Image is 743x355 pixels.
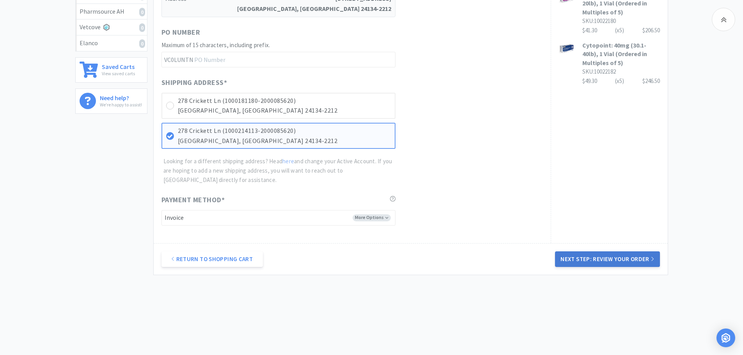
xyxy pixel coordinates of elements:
p: View saved carts [102,70,135,77]
span: Payment Method * [161,194,225,206]
div: Pharmsource AH [80,7,143,17]
a: Elanco0 [76,35,147,51]
a: Saved CartsView saved carts [75,57,147,83]
div: $41.30 [582,26,660,35]
div: Open Intercom Messenger [716,329,735,347]
p: [GEOGRAPHIC_DATA], [GEOGRAPHIC_DATA] 24134-2212 [178,106,391,116]
p: [GEOGRAPHIC_DATA], [GEOGRAPHIC_DATA] 24134-2212 [178,136,391,146]
input: PO Number [161,52,395,67]
span: Maximum of 15 characters, including prefix. [161,41,270,49]
a: Pharmsource AH0 [76,4,147,20]
span: SKU: 10022182 [582,68,616,75]
div: Vetcove [80,22,143,32]
span: PO Number [161,27,200,38]
p: 278 Crickett Ln (1000214113-2000085620) [178,126,391,136]
a: Vetcove0 [76,19,147,35]
div: $246.50 [642,76,660,86]
i: 0 [139,8,145,16]
p: 278 Crickett Ln (1000181180-2000085620) [178,96,391,106]
span: SKU: 10022180 [582,17,616,25]
div: $206.50 [642,26,660,35]
p: Looking for a different shipping address? Head and change your Active Account. If you are hoping ... [163,157,395,185]
a: Return to Shopping Cart [161,251,263,267]
i: 0 [139,23,145,32]
button: Next Step: Review Your Order [555,251,660,267]
img: f3206c558ad14ca2b1338f2cd8fde3e8_531664.jpeg [559,41,575,57]
h6: Saved Carts [102,62,135,70]
p: We're happy to assist! [100,101,142,108]
h3: Cytopoint: 40mg (30.1-40lb), 1 Vial (Ordered in Multiples of 5) [582,41,660,67]
h6: Need help? [100,93,142,101]
div: Elanco [80,38,143,48]
span: Shipping Address * [161,77,227,88]
span: VC0LUNTN [161,52,195,67]
div: (x 5 ) [615,76,624,86]
a: here [282,157,294,165]
div: $49.30 [582,76,660,86]
div: (x 5 ) [615,26,624,35]
i: 0 [139,39,145,48]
